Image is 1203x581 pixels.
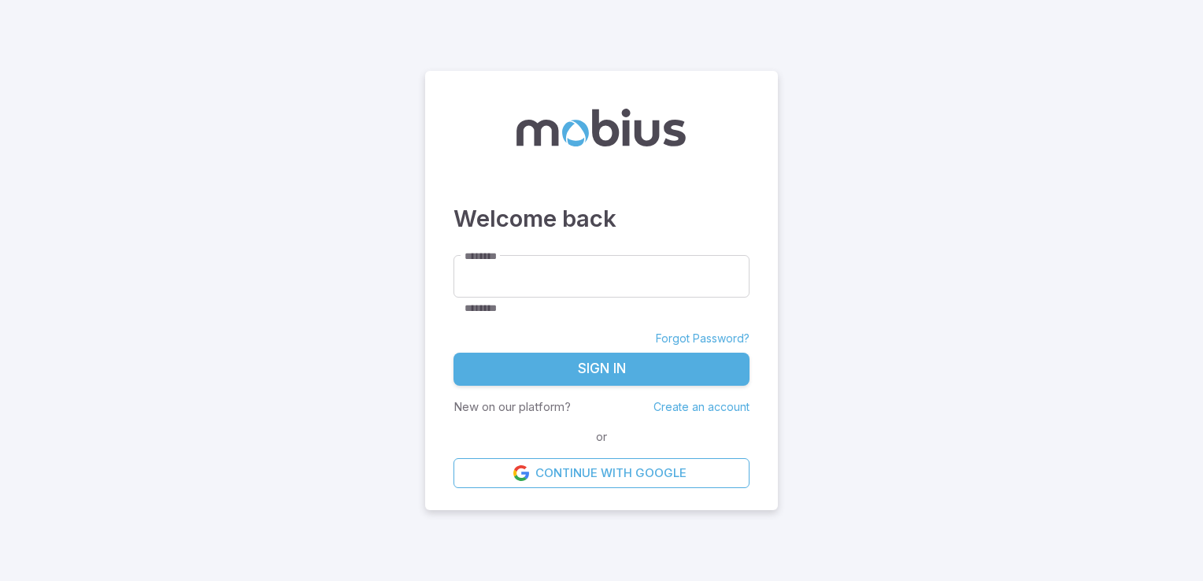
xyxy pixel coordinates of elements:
p: New on our platform? [453,398,571,416]
a: Continue with Google [453,458,750,488]
a: Forgot Password? [656,331,750,346]
span: or [592,428,611,446]
button: Sign In [453,353,750,386]
h3: Welcome back [453,202,750,236]
a: Create an account [653,400,750,413]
